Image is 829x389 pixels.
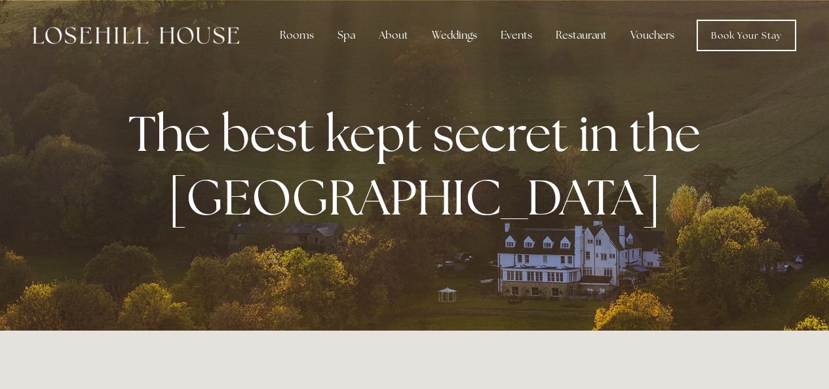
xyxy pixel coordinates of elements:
[421,22,488,49] div: Weddings
[33,27,239,44] img: Losehill House
[327,22,366,49] div: Spa
[697,20,796,51] a: Book Your Stay
[368,22,419,49] div: About
[490,22,543,49] div: Events
[545,22,617,49] div: Restaurant
[269,22,324,49] div: Rooms
[128,101,711,230] strong: The best kept secret in the [GEOGRAPHIC_DATA]
[620,22,685,49] a: Vouchers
